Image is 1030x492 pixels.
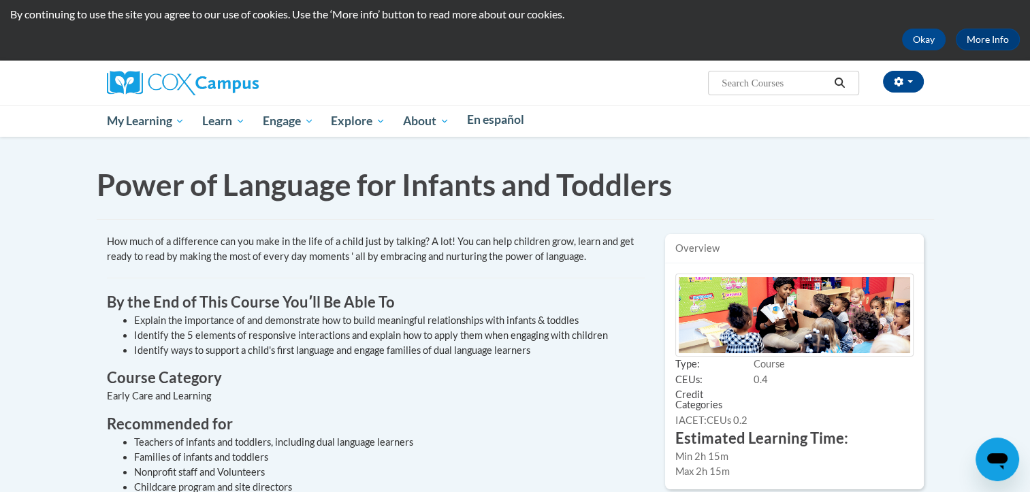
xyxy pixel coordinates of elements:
h3: Estimated Learning Time: [675,428,914,449]
span: Power of Language for Infants and Toddlers [97,167,672,202]
span: Engage [263,113,314,129]
div: Min 2h 15m [675,449,914,464]
span: Learn [202,113,245,129]
div: Max 2h 15m [675,464,914,479]
span: About [403,113,449,129]
a: My Learning [98,105,194,137]
button: Search [829,75,850,91]
li: Identify the 5 elements of responsive interactions and explain how to apply them when engaging wi... [134,328,645,343]
span: Credit Categories [675,389,754,414]
li: Explain the importance of and demonstrate how to build meaningful relationships with infants & to... [134,313,645,328]
span: Course [754,358,785,370]
div: Main menu [86,105,944,137]
span: IACET: [675,414,707,426]
div: How much of a difference can you make in the life of a child just by talking? A lot! You can help... [107,234,645,264]
a: Explore [322,105,394,137]
a: En español [458,105,533,134]
a: Cox Campus [107,76,259,88]
a: Learn [193,105,254,137]
h3: Recommended for [107,414,645,435]
span: 0.4 [754,374,768,385]
button: Okay [902,29,946,50]
iframe: Button to launch messaging window [976,438,1019,481]
li: Teachers of infants and toddlers, including dual language learners [134,435,645,450]
li: Nonprofit staff and Volunteers [134,465,645,480]
div: Overview [665,234,924,263]
li: Families of infants and toddlers [134,450,645,465]
span: 0.2 [733,414,747,426]
img: Cox Campus [107,71,259,95]
span: CEUs: [675,374,754,389]
span: Explore [331,113,385,129]
h3: By the End of This Course Youʹll Be Able To [107,292,645,313]
a: More Info [956,29,1020,50]
value: Early Care and Learning [107,390,211,401]
img: Image of Course [675,274,914,357]
span: CEUs [707,414,731,426]
span: My Learning [106,113,184,129]
input: Search Courses [720,75,829,91]
a: Engage [254,105,323,137]
li: Identify ways to support a child's first language and engage families of dual language learners [134,343,645,358]
span: Type: [675,357,754,372]
h3: Course Category [107,367,645,389]
a: About [394,105,458,137]
button: Account Settings [883,71,924,93]
span: En español [466,112,524,127]
p: By continuing to use the site you agree to our use of cookies. Use the ‘More info’ button to read... [10,7,1020,22]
